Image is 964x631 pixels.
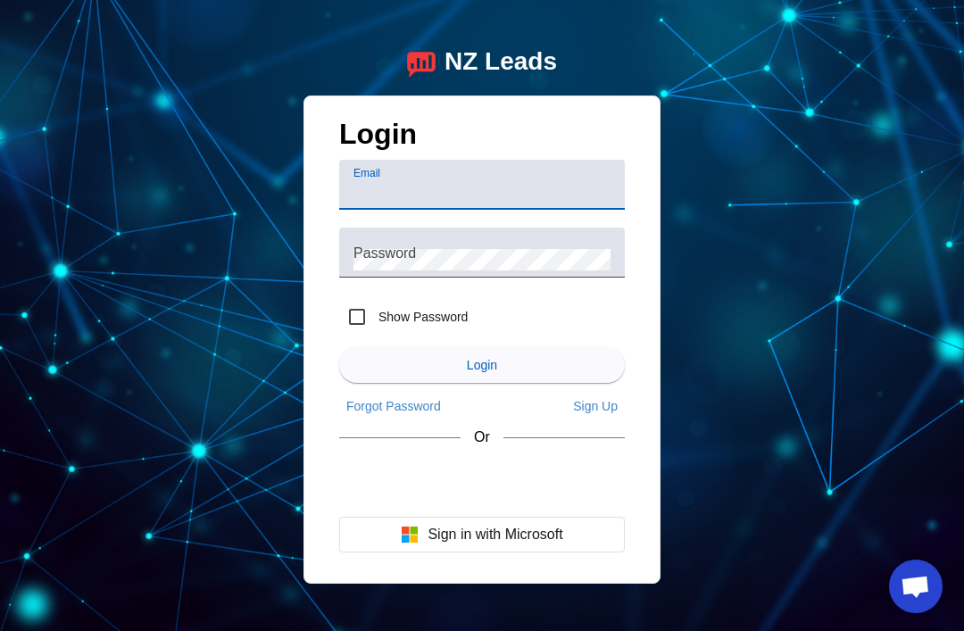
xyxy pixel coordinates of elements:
div: כניסה באמצעות חשבון Google. פתיחה בכרטיסייה חדשה [339,461,625,501]
button: Sign in with Microsoft [339,517,625,552]
mat-label: Password [353,245,416,260]
span: Forgot Password [346,399,441,413]
button: Login [339,347,625,383]
mat-label: Email [353,167,380,179]
label: Show Password [375,308,468,326]
span: Or [474,429,490,445]
span: Login [467,358,497,372]
div: NZ Leads [445,47,557,78]
img: Microsoft logo [401,526,419,544]
span: Sign Up [573,399,618,413]
div: Open chat [889,560,943,613]
a: logoNZ Leads [407,47,557,78]
img: logo [407,47,436,78]
iframe: כפתור לכניסה באמצעות חשבון Google [330,461,634,501]
h1: Login [339,118,625,160]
